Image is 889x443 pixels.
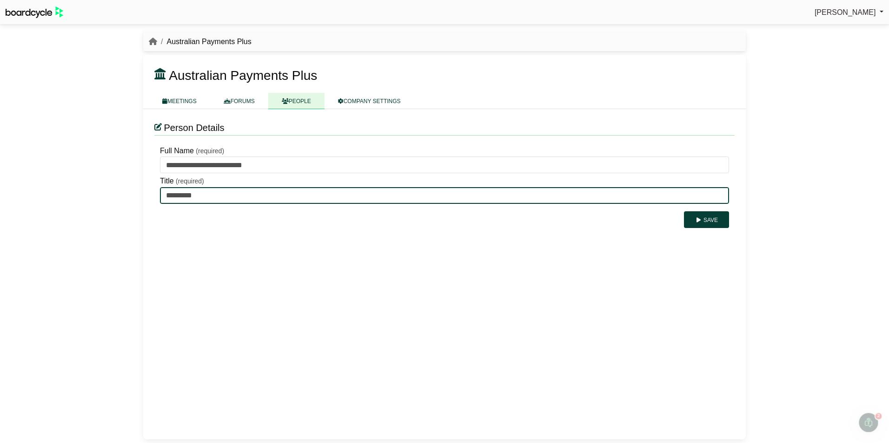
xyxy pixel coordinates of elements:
button: Save [684,211,729,228]
span: Person Details [164,123,224,133]
iframe: Intercom live chat [857,411,880,434]
small: (required) [176,177,204,185]
a: COMPANY SETTINGS [325,93,414,109]
span: Australian Payments Plus [169,68,317,83]
a: PEOPLE [268,93,325,109]
span: 2 [876,411,884,419]
a: MEETINGS [149,93,210,109]
a: FORUMS [210,93,268,109]
li: Australian Payments Plus [157,36,252,48]
label: Full Name [160,145,194,157]
span: [PERSON_NAME] [815,8,876,16]
img: BoardcycleBlackGreen-aaafeed430059cb809a45853b8cf6d952af9d84e6e89e1f1685b34bfd5cb7d64.svg [6,7,63,18]
nav: breadcrumb [149,36,252,48]
small: (required) [196,147,224,155]
label: Title [160,175,174,187]
a: [PERSON_NAME] [815,7,883,19]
